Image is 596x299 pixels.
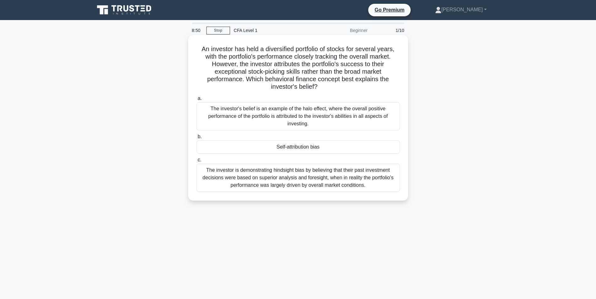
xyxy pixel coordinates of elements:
[371,24,408,37] div: 1/10
[196,164,400,192] div: The investor is demonstrating hindsight bias by believing that their past investment decisions we...
[206,27,230,34] a: Stop
[371,6,408,14] a: Go Premium
[420,3,502,16] a: [PERSON_NAME]
[198,96,202,101] span: a.
[316,24,371,37] div: Beginner
[196,102,400,130] div: The investor's belief is an example of the halo effect, where the overall positive performance of...
[198,134,202,139] span: b.
[230,24,316,37] div: CFA Level 1
[188,24,206,37] div: 8:50
[196,140,400,154] div: Self-attribution bias
[196,45,401,91] h5: An investor has held a diversified portfolio of stocks for several years, with the portfolio's pe...
[198,157,201,162] span: c.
